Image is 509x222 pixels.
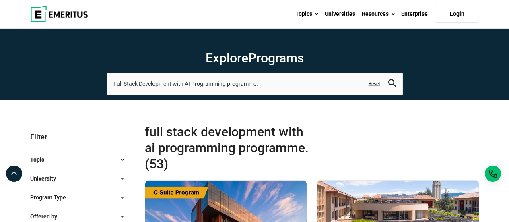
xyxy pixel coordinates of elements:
[107,73,403,95] input: search-page
[248,50,304,66] span: Programs
[30,124,128,150] p: Filter
[435,6,479,23] a: Login
[369,81,380,87] a: Reset search
[388,79,396,89] button: search
[107,50,403,66] h1: Explore
[388,81,396,89] a: search
[30,154,128,166] button: Topic
[30,212,64,221] span: Offered by
[30,193,72,202] span: Program Type
[30,174,62,183] span: University
[30,191,128,203] button: Program Type
[145,124,312,172] span: Full Stack Development with AI Programming programme. (53)
[30,155,51,164] span: Topic
[30,172,128,185] button: University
